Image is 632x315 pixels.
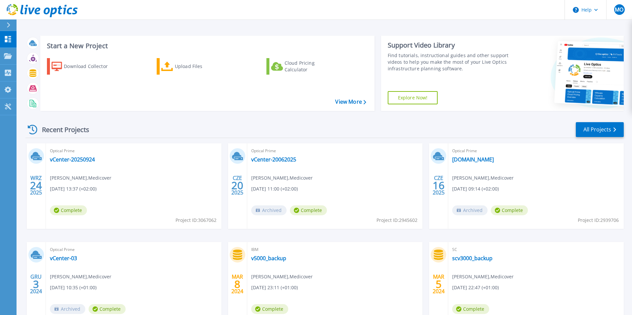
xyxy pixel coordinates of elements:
span: Complete [50,205,87,215]
span: Archived [251,205,287,215]
span: Project ID: 2945602 [376,217,417,224]
a: vCenter-03 [50,255,77,262]
span: Complete [491,205,528,215]
span: Archived [50,304,85,314]
h3: Start a New Project [47,42,366,50]
span: Project ID: 3067062 [176,217,217,224]
span: [PERSON_NAME] , Medicover [251,273,313,280]
span: MO [615,7,623,12]
a: Upload Files [157,58,230,75]
span: Project ID: 2939706 [578,217,619,224]
span: [PERSON_NAME] , Medicover [251,174,313,182]
span: [DATE] 11:00 (+02:00) [251,185,298,192]
span: Complete [452,304,489,314]
span: 24 [30,183,42,188]
div: Find tutorials, instructional guides and other support videos to help you make the most of your L... [388,52,511,72]
a: vCenter-20250924 [50,156,95,163]
span: Archived [452,205,488,215]
div: Cloud Pricing Calculator [285,60,337,73]
a: Explore Now! [388,91,438,104]
span: [PERSON_NAME] , Medicover [452,273,514,280]
span: 20 [231,183,243,188]
div: GRU 2024 [30,272,42,296]
span: Complete [251,304,288,314]
div: MAR 2024 [432,272,445,296]
a: [DOMAIN_NAME] [452,156,494,163]
span: Optical Prime [452,147,620,155]
span: [DATE] 09:14 (+02:00) [452,185,499,192]
div: Download Collector [64,60,117,73]
div: Upload Files [175,60,228,73]
a: View More [335,99,366,105]
span: [PERSON_NAME] , Medicover [452,174,514,182]
span: [DATE] 23:11 (+01:00) [251,284,298,291]
span: Complete [89,304,126,314]
div: Recent Projects [25,122,98,138]
span: Complete [290,205,327,215]
span: Optical Prime [50,147,217,155]
span: 16 [433,183,445,188]
span: [PERSON_NAME] , Medicover [50,174,111,182]
a: All Projects [576,122,624,137]
div: MAR 2024 [231,272,244,296]
a: v5000_backup [251,255,286,262]
span: [DATE] 13:37 (+02:00) [50,185,97,192]
span: [PERSON_NAME] , Medicover [50,273,111,280]
span: 8 [234,281,240,287]
div: CZE 2025 [231,173,244,197]
a: scv3000_backup [452,255,493,262]
span: 5 [436,281,442,287]
a: Cloud Pricing Calculator [266,58,340,75]
span: 3 [33,281,39,287]
a: vCenter-20062025 [251,156,296,163]
span: Optical Prime [251,147,419,155]
div: Support Video Library [388,41,511,50]
span: Optical Prime [50,246,217,253]
span: IBM [251,246,419,253]
span: [DATE] 22:47 (+01:00) [452,284,499,291]
div: CZE 2025 [432,173,445,197]
span: SC [452,246,620,253]
div: WRZ 2025 [30,173,42,197]
a: Download Collector [47,58,121,75]
span: [DATE] 10:35 (+01:00) [50,284,97,291]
